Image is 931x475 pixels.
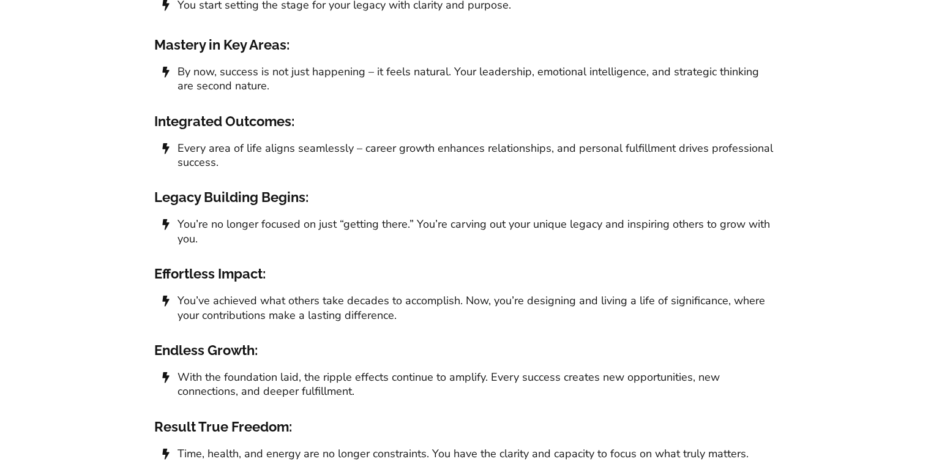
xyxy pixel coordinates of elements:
span: Integrated Outcomes: [154,113,294,129]
span: Endless Growth: [154,342,258,358]
span: Legacy Building Begins: [154,189,308,205]
span: By now, success is not just happening – it feels natural. Your leadership, emotional intelligence... [178,65,777,94]
span: With the foundation laid, the ripple effects continue to amplify. Every success creates new oppor... [178,370,777,399]
span: Mastery in Key Areas: [154,37,290,53]
span: You’re no longer focused on just “getting there.” You’re carving out your unique legacy and inspi... [178,217,777,246]
span: Effortless Impact: [154,266,266,282]
span: Every area of life aligns seamlessly – career growth enhances relationships, and personal fulfill... [178,141,777,170]
span: Time, health, and energy are no longer constraints. You have the clarity and capacity to focus on... [178,447,749,461]
span: Result True Freedom: [154,419,292,435]
span: You’ve achieved what others take decades to accomplish. Now, you’re designing and living a life o... [178,294,777,323]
